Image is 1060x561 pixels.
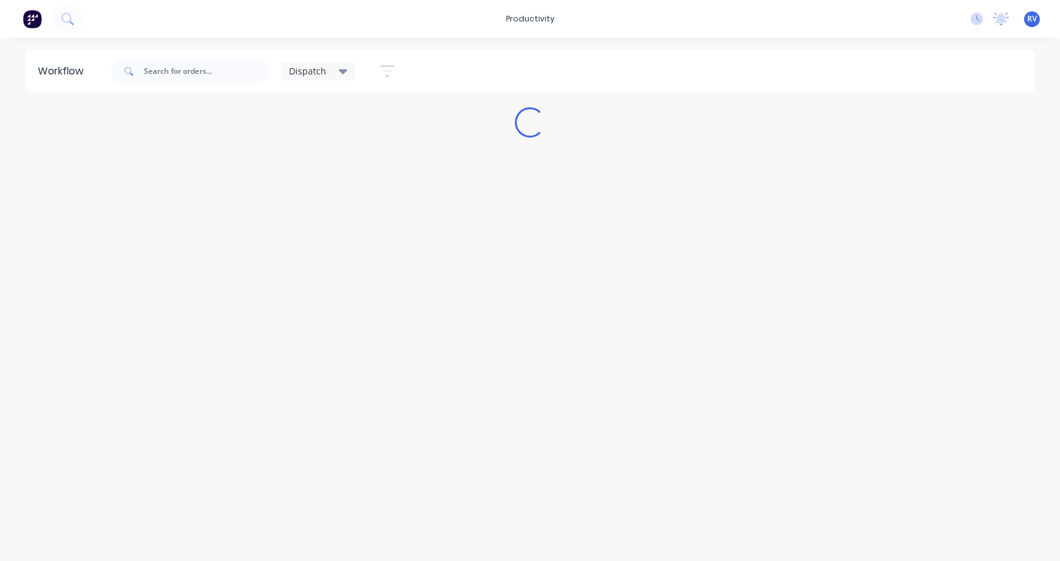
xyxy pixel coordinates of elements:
span: RV [1027,13,1037,25]
input: Search for orders... [144,59,269,84]
div: productivity [500,9,561,28]
img: Factory [23,9,42,28]
div: Workflow [38,64,90,79]
span: Dispatch [289,64,326,78]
